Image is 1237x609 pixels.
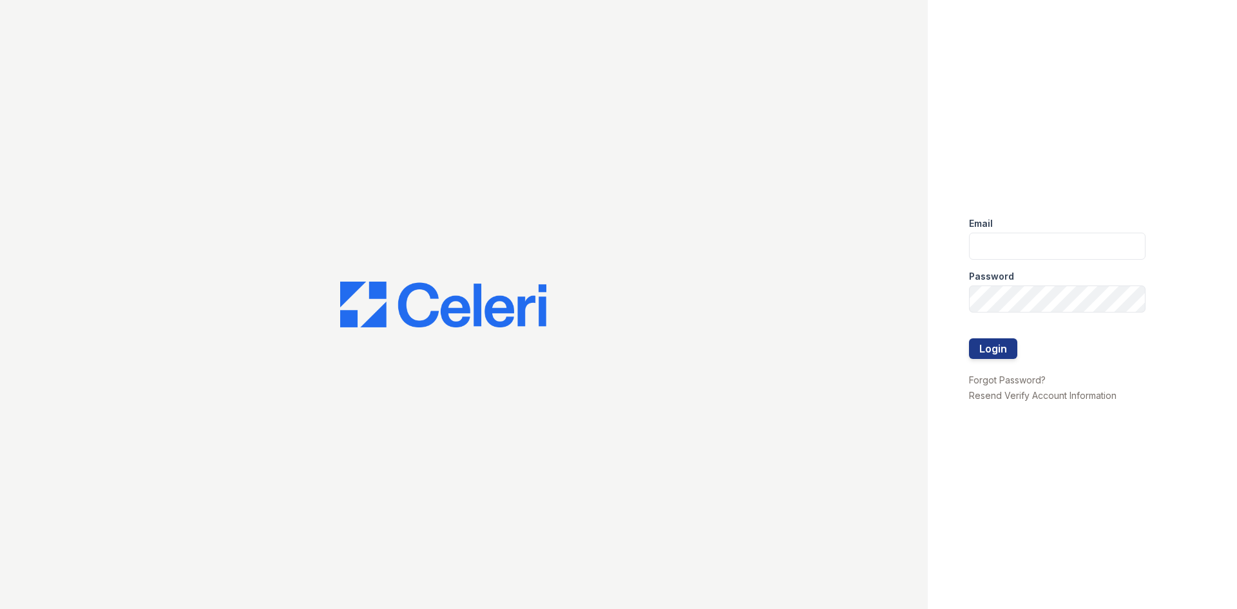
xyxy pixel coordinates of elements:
[340,282,546,328] img: CE_Logo_Blue-a8612792a0a2168367f1c8372b55b34899dd931a85d93a1a3d3e32e68fde9ad4.png
[969,217,993,230] label: Email
[969,270,1014,283] label: Password
[969,390,1117,401] a: Resend Verify Account Information
[969,374,1046,385] a: Forgot Password?
[969,338,1017,359] button: Login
